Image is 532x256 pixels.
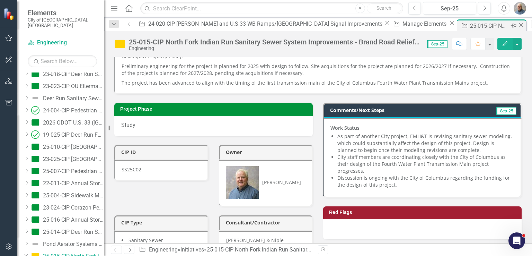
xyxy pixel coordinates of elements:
[31,143,39,151] img: On Target
[43,95,104,102] div: Deer Run Sanitary Sewer Improvements - [GEOGRAPHIC_DATA] Relief Sewer
[427,40,447,48] span: Sep-25
[31,228,39,236] img: On Target
[43,241,104,247] div: Pond Aerator Systems 2024
[29,178,104,189] a: 22-011-CIP Annual Stormwater Maintenance Program 2024
[29,165,104,177] a: 25-007-CIP Pedestrian Bridge Maintenance 2026
[121,122,135,128] span: Study
[43,229,104,235] div: 25-014-CIP Deer Run Sanitary Sewer System Improvements - [PERSON_NAME] Road Relief Sewer
[337,154,514,174] li: City staff members are coordinating closely with the City of Columbus as their design of the Four...
[29,214,104,225] a: 25-016-CIP Annual Storm Structure Maintenance Program 2025
[31,203,39,212] img: On Target
[425,5,474,13] div: Sep-25
[508,232,525,249] iframe: Intercom live chat
[28,55,97,67] input: Search Below...
[148,19,384,28] div: 24-020-CIP [PERSON_NAME] and U.S.33 WB Ramps/[GEOGRAPHIC_DATA] Signal Improvements
[28,17,97,28] small: City of [GEOGRAPHIC_DATA], [GEOGRAPHIC_DATA]
[423,2,476,15] button: Sep-25
[31,130,39,139] img: Completed
[470,22,508,30] div: 25-015-CIP North Fork Indian Run Sanitary Sewer System Improvements - Brand Road Relief Sewer & S...
[376,5,391,11] span: Search
[43,83,104,89] div: 23-023-CIP OU Eiterman Road Relocation
[31,94,39,102] img: Not Defined
[29,141,104,152] a: 25-010-CIP [GEOGRAPHIC_DATA] Link Bridge Deck Sealing
[31,179,39,187] img: On Target
[43,120,104,126] div: 2026 ODOT U.S. 33 ([GEOGRAPHIC_DATA]) Over the Scioto River
[29,202,104,213] a: 23-024-CIP Corazon Pedestrian Bridge Replacement
[29,226,104,237] a: 25-014-CIP Deer Run Sanitary Sewer System Improvements - [PERSON_NAME] Road Relief Sewer
[29,238,104,249] a: Pond Aerator Systems 2024
[43,144,104,150] div: 25-010-CIP [GEOGRAPHIC_DATA] Link Bridge Deck Sealing
[43,205,104,211] div: 23-024-CIP Corazon Pedestrian Bridge Replacement
[122,166,141,173] span: SS25C02
[140,2,403,15] input: Search ClearPoint...
[337,174,514,188] li: Discussion is ongoing with the City of Columbus regarding the funding for the design of this proj...
[43,168,104,174] div: 25-007-CIP Pedestrian Bridge Maintenance 2026
[180,246,204,253] a: Initiatives
[29,190,104,201] a: 25-004-CIP Sidewalk Maintenance Program 2025
[337,133,514,154] li: As part of another City project, EMH&T is revising sanitary sewer modeling, which could substanti...
[226,220,309,225] h3: Consultant/Contractor
[31,106,39,114] img: Completed
[114,39,125,50] img: Near Target
[329,210,518,215] h3: Red Flags
[128,237,163,244] span: Sanitary Sewer
[29,117,104,128] a: 2026 ODOT U.S. 33 ([GEOGRAPHIC_DATA]) Over the Scioto River
[29,153,104,164] a: 23-025-CIP [GEOGRAPHIC_DATA] Deck Sealing
[129,38,420,46] div: 25-015-CIP North Fork Indian Run Sanitary Sewer System Improvements - Brand Road Relief Sewer & S...
[367,3,401,13] button: Search
[226,237,284,244] span: [PERSON_NAME] & Niple
[29,129,104,140] a: 19-025-CIP Deer Run Force Main and [GEOGRAPHIC_DATA]
[28,39,97,47] a: Engineering
[122,78,514,86] p: The project has been advanced to align with the timing of the first transmission main of the City...
[120,106,309,112] h3: Project Phase
[122,61,514,78] p: Preliminary engineering for the project is planned for 2025 with design to follow. Site acquisiti...
[121,150,204,155] h3: CIP ID
[31,215,39,224] img: On Target
[226,166,259,199] img: Jared Groves
[31,240,39,248] img: Not Defined
[139,246,313,254] div: » »
[391,19,449,28] a: Manage Elements
[402,19,449,28] div: Manage Elements
[43,193,104,199] div: 25-004-CIP Sidewalk Maintenance Program 2025
[136,19,384,28] a: 24-020-CIP [PERSON_NAME] and U.S.33 WB Ramps/[GEOGRAPHIC_DATA] Signal Improvements
[43,180,104,187] div: 22-011-CIP Annual Stormwater Maintenance Program 2024
[149,246,178,253] a: Engineering
[514,2,526,15] img: Jared Groves
[31,70,39,78] img: On Target
[496,107,516,115] span: Sep-25
[43,132,104,138] div: 19-025-CIP Deer Run Force Main and [GEOGRAPHIC_DATA]
[226,150,309,155] h3: Owner
[121,220,204,225] h3: CIP Type
[43,217,104,223] div: 25-016-CIP Annual Storm Structure Maintenance Program 2025
[330,125,360,131] strong: Work Status
[43,108,104,114] div: 24-004-CIP Pedestrian Bridge Maintenance 2025
[31,118,39,127] img: On Target
[31,155,39,163] img: On Target
[29,105,104,116] a: 24-004-CIP Pedestrian Bridge Maintenance 2025
[29,68,104,79] a: 23-018-CIP Deer Run Sanitary Sewer System Improvements – [PERSON_NAME] Road Relief Sewer
[31,191,39,199] img: On Target
[31,167,39,175] img: On Target
[43,156,104,162] div: 23-025-CIP [GEOGRAPHIC_DATA] Deck Sealing
[29,93,104,104] a: Deer Run Sanitary Sewer Improvements - [GEOGRAPHIC_DATA] Relief Sewer
[262,179,301,186] div: [PERSON_NAME]
[29,80,104,92] a: 23-023-CIP OU Eiterman Road Relocation
[3,8,16,20] img: ClearPoint Strategy
[28,9,97,17] span: Elements
[330,108,465,113] h3: Comments/Next Steps
[43,71,104,77] div: 23-018-CIP Deer Run Sanitary Sewer System Improvements – [PERSON_NAME] Road Relief Sewer
[31,82,39,90] img: On Target
[129,46,420,51] div: Engineering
